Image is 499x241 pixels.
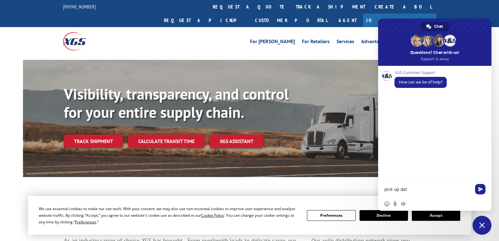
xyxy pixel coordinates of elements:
[384,186,471,192] textarea: Compose your message...
[384,201,389,206] span: Insert an emoji
[250,14,332,27] a: Customer Portal
[434,22,443,31] span: Chat
[412,210,460,221] button: Accept
[64,135,123,148] a: Track shipment
[210,135,264,148] a: XGS ASSISTANT
[393,201,398,206] span: Send a file
[361,39,387,46] a: Advantages
[363,14,436,27] a: Join Our Team
[332,14,363,27] a: Agent
[250,39,295,46] a: For [PERSON_NAME]
[475,184,485,194] span: Send
[401,201,406,206] span: Audio message
[394,71,447,75] span: XGS Customer Support
[360,210,408,221] button: Decline
[28,196,471,235] div: Cookie Consent Prompt
[128,135,205,148] a: Calculate transit time
[473,216,491,235] div: Close chat
[421,22,449,31] div: Chat
[399,79,442,85] span: How can we be of help?
[307,210,355,221] button: Preferences
[39,205,299,225] div: We use essential cookies to make our site work. With your consent, we may also use non-essential ...
[63,3,96,10] a: [PHONE_NUMBER]
[302,39,330,46] a: For Retailers
[64,84,289,122] b: Visibility, transparency, and control for your entire supply chain.
[337,39,354,46] a: Services
[159,14,250,27] a: Request a pickup
[75,219,96,225] span: Preferences
[201,213,224,218] span: Cookie Policy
